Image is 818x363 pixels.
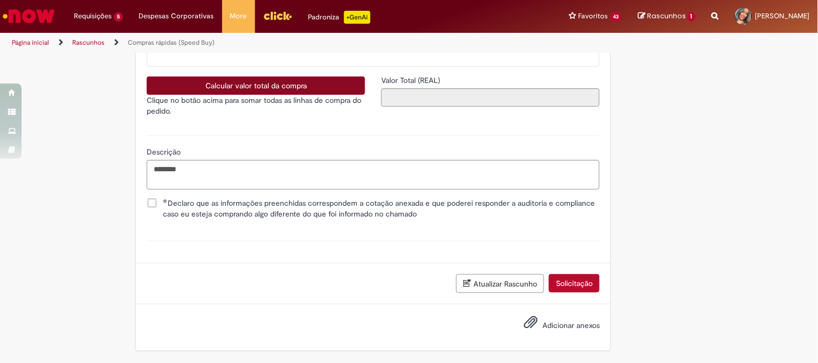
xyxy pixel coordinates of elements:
[521,312,540,337] button: Adicionar anexos
[128,38,215,47] a: Compras rápidas (Speed Buy)
[147,147,183,157] span: Descrição
[610,12,622,22] span: 43
[12,38,49,47] a: Página inicial
[647,11,686,21] span: Rascunhos
[8,33,537,53] ul: Trilhas de página
[688,12,696,22] span: 1
[139,11,214,22] span: Despesas Corporativas
[263,8,292,24] img: click_logo_yellow_360x200.png
[344,11,370,24] p: +GenAi
[755,11,810,20] span: [PERSON_NAME]
[114,12,123,22] span: 5
[230,11,247,22] span: More
[456,274,544,293] button: Atualizar Rascunho
[308,11,370,24] div: Padroniza
[147,160,600,189] textarea: Descrição
[579,11,608,22] span: Favoritos
[542,320,600,330] span: Adicionar anexos
[638,11,696,22] a: Rascunhos
[74,11,112,22] span: Requisições
[549,274,600,292] button: Solicitação
[1,5,57,27] img: ServiceNow
[147,95,365,116] p: Clique no botão acima para somar todas as linhas de compra do pedido.
[72,38,105,47] a: Rascunhos
[147,76,365,95] button: Calcular valor total da compra
[381,88,600,107] input: Valor Total (REAL)
[163,199,168,203] span: Obrigatório Preenchido
[381,75,442,85] span: Somente leitura - Valor Total (REAL)
[163,198,600,219] span: Declaro que as informações preenchidas correspondem a cotação anexada e que poderei responder a a...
